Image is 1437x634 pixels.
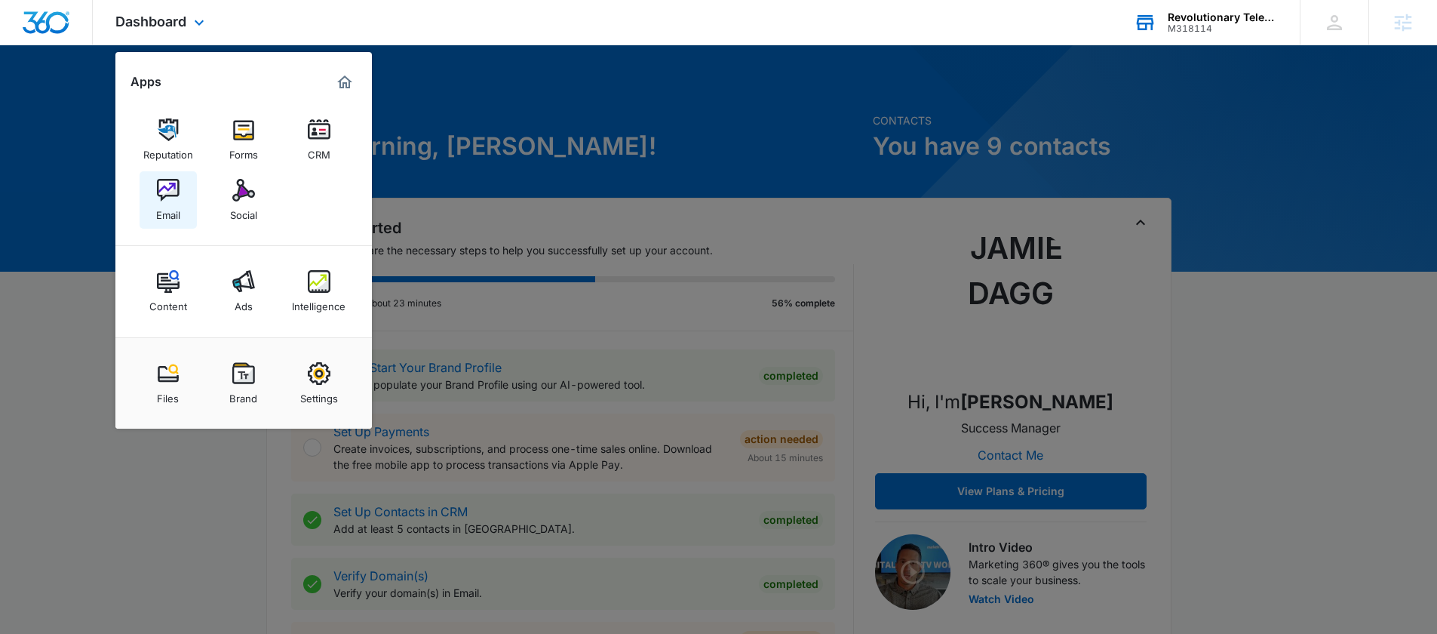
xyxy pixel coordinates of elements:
[308,141,330,161] div: CRM
[290,355,348,412] a: Settings
[1168,23,1278,34] div: account id
[229,385,257,405] div: Brand
[290,263,348,320] a: Intelligence
[333,70,357,94] a: Marketing 360® Dashboard
[229,141,258,161] div: Forms
[235,293,253,312] div: Ads
[149,293,187,312] div: Content
[1168,11,1278,23] div: account name
[140,171,197,229] a: Email
[115,14,186,29] span: Dashboard
[143,141,193,161] div: Reputation
[140,263,197,320] a: Content
[157,385,179,405] div: Files
[215,171,272,229] a: Social
[215,355,272,412] a: Brand
[215,111,272,168] a: Forms
[140,355,197,412] a: Files
[290,111,348,168] a: CRM
[230,202,257,221] div: Social
[130,75,161,89] h2: Apps
[140,111,197,168] a: Reputation
[292,293,345,312] div: Intelligence
[300,385,338,405] div: Settings
[215,263,272,320] a: Ads
[156,202,180,221] div: Email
